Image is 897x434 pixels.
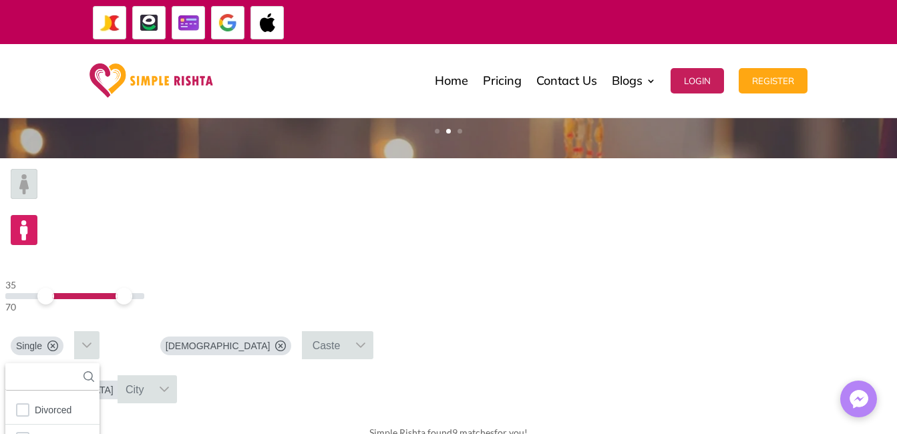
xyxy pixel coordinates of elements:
div: 35 [5,277,144,293]
img: Messenger [846,386,872,413]
a: 2 [446,129,451,134]
div: Caste [305,331,349,359]
a: 1 [435,129,439,134]
a: Blogs [612,47,656,114]
a: Contact Us [536,47,597,114]
div: City [118,375,152,403]
li: Divorced [5,396,100,425]
a: 3 [458,129,462,134]
div: 70 [5,299,144,315]
span: [DEMOGRAPHIC_DATA] [166,339,271,353]
button: Register [739,68,808,93]
button: Login [671,68,724,93]
a: Register [739,47,808,114]
span: Single [16,339,42,353]
span: Divorced [35,401,71,419]
a: Home [435,47,468,114]
a: Pricing [483,47,522,114]
a: Login [671,47,724,114]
